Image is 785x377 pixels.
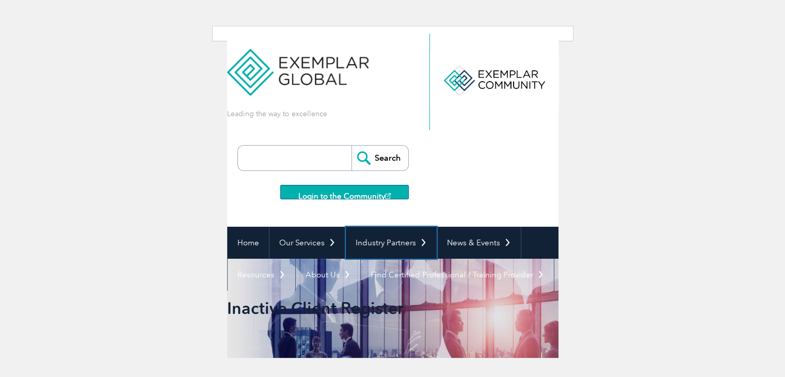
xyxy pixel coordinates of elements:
a: Find Certified Professional / Training Provider [361,259,554,291]
a: Industry Partners [346,227,437,259]
img: open_square.png [385,193,391,199]
a: About Us [296,259,360,291]
a: Home [228,227,269,259]
a: Our Services [269,227,345,259]
h2: Inactive Client Register [227,300,459,317]
a: Login to the Community [280,185,409,199]
a: News & Events [437,227,521,259]
input: Search [351,146,408,170]
img: Exemplar Global [227,34,369,96]
a: Resources [228,259,295,291]
p: Leading the way to excellence [227,108,327,119]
